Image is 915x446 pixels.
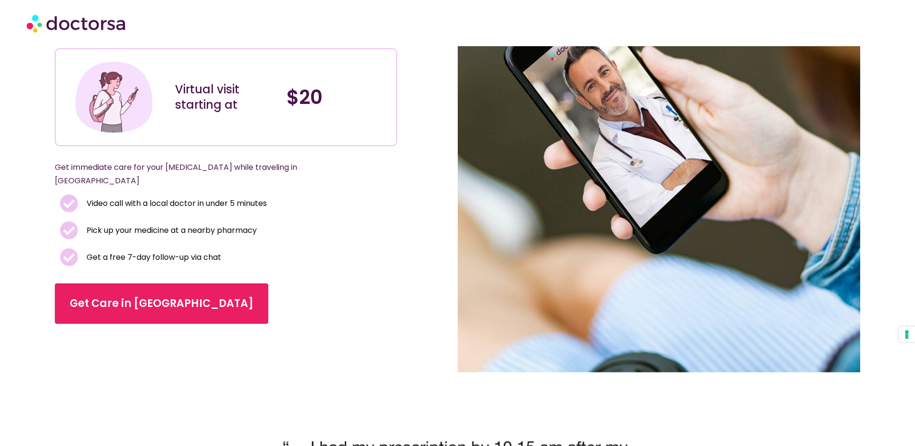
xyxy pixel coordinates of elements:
[175,82,277,113] div: Virtual visit starting at
[899,326,915,343] button: Your consent preferences for tracking technologies
[55,283,268,324] a: Get Care in [GEOGRAPHIC_DATA]
[73,56,155,138] img: Illustration depicting a young woman in a casual outfit, engaged with her smartphone. She has a p...
[55,161,374,188] p: Get immediate care for your [MEDICAL_DATA] while traveling in [GEOGRAPHIC_DATA]
[84,251,221,264] span: Get a free 7-day follow-up via chat
[84,197,267,210] span: Video call with a local doctor in under 5 minutes
[287,86,389,109] h4: $20
[84,224,257,237] span: Pick up your medicine at a nearby pharmacy
[70,296,253,311] span: Get Care in [GEOGRAPHIC_DATA]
